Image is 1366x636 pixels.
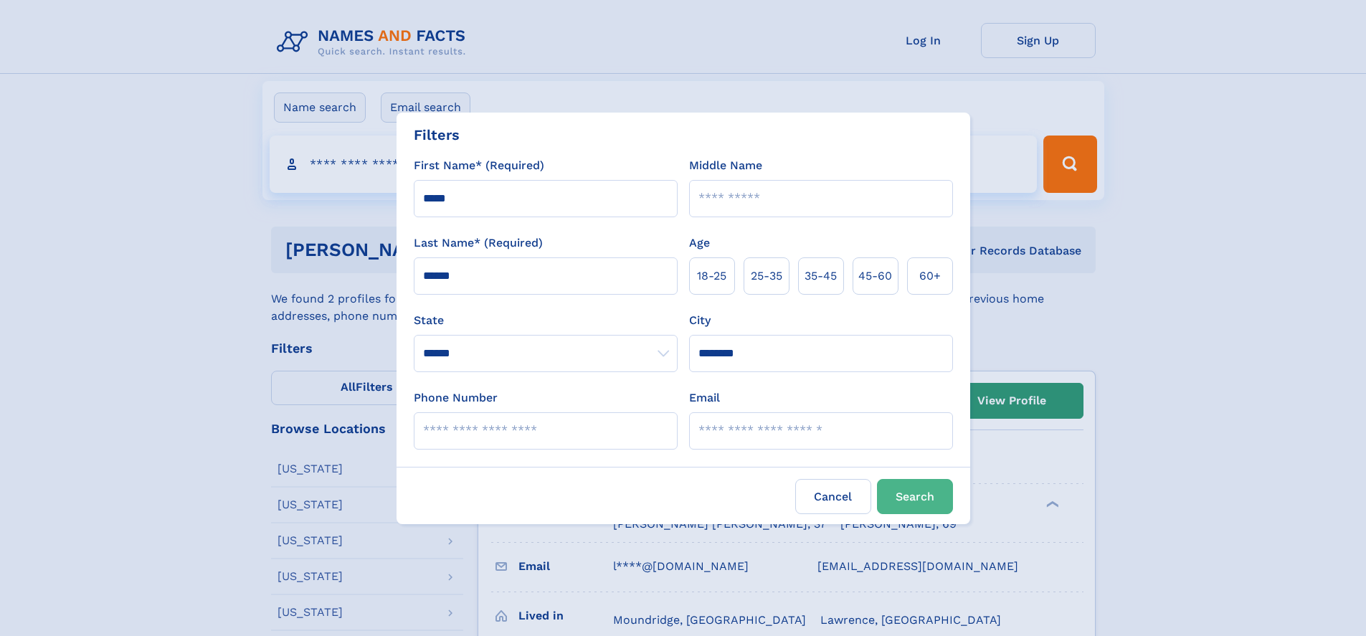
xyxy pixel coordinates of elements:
label: Last Name* (Required) [414,234,543,252]
div: Filters [414,124,460,146]
label: Middle Name [689,157,762,174]
label: Phone Number [414,389,498,407]
span: 18‑25 [697,267,726,285]
span: 25‑35 [751,267,782,285]
label: First Name* (Required) [414,157,544,174]
label: Email [689,389,720,407]
span: 35‑45 [805,267,837,285]
button: Search [877,479,953,514]
label: Age [689,234,710,252]
label: Cancel [795,479,871,514]
span: 45‑60 [858,267,892,285]
span: 60+ [919,267,941,285]
label: State [414,312,678,329]
label: City [689,312,711,329]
